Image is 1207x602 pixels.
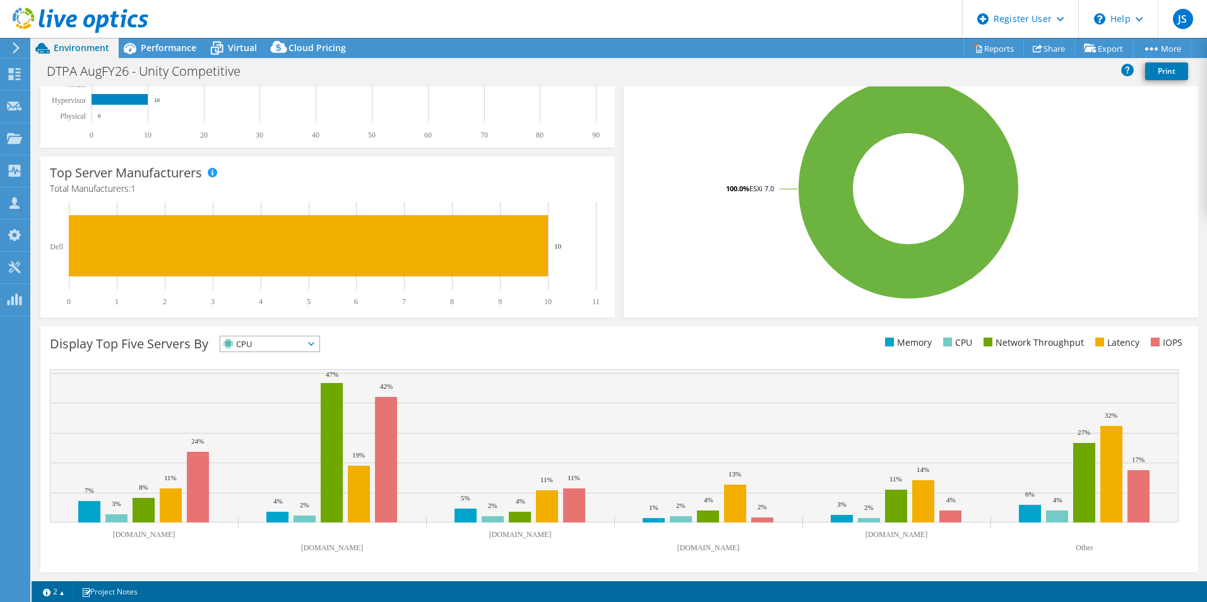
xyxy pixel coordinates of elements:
text: 7% [85,487,94,494]
text: 11% [164,474,177,481]
text: 30 [256,131,263,139]
a: Print [1145,62,1188,80]
text: 2% [300,501,309,509]
text: 3 [211,297,215,306]
text: 2 [163,297,167,306]
h1: DTPA AugFY26 - Unity Competitive [41,64,260,78]
a: Project Notes [73,584,146,599]
li: Network Throughput [980,336,1084,350]
text: 8 [450,297,454,306]
tspan: 100.0% [726,184,749,193]
text: 11% [889,475,902,483]
text: Dell [50,242,63,251]
text: 50 [368,131,376,139]
text: 47% [326,370,338,378]
li: Latency [1092,336,1139,350]
li: CPU [940,336,972,350]
a: 2 [34,584,73,599]
text: 27% [1078,428,1090,436]
a: More [1133,38,1191,58]
text: 2% [676,502,686,509]
text: 5 [307,297,311,306]
text: 90 [592,131,600,139]
svg: \n [1094,13,1105,25]
a: Export [1074,38,1133,58]
text: [DOMAIN_NAME] [489,530,552,539]
text: 13% [728,470,741,478]
a: Reports [963,38,1024,58]
text: 4 [259,297,263,306]
text: 9 [498,297,502,306]
text: 4% [1053,496,1062,504]
text: [DOMAIN_NAME] [113,530,175,539]
text: 20 [200,131,208,139]
text: 1 [115,297,119,306]
span: JS [1173,9,1193,29]
text: 11% [568,474,580,481]
text: 19% [352,451,365,459]
text: 2% [864,504,874,511]
text: [DOMAIN_NAME] [301,543,364,552]
text: 10 [154,97,160,103]
text: 4% [516,497,525,505]
text: Other [1076,543,1093,552]
span: Virtual [228,42,257,54]
text: 11 [592,297,600,306]
a: Share [1023,38,1075,58]
span: CPU [220,336,304,351]
text: 42% [380,382,393,390]
text: 10 [544,297,552,306]
text: [DOMAIN_NAME] [865,530,928,539]
text: 80 [536,131,544,139]
li: IOPS [1148,336,1182,350]
text: 8% [139,483,148,491]
text: Hypervisor [52,96,86,105]
li: Memory [882,336,932,350]
text: 3% [112,500,121,507]
text: 0 [90,131,93,139]
text: 2% [758,503,767,511]
text: 17% [1132,456,1145,463]
text: 3% [837,500,847,508]
text: 32% [1105,411,1117,419]
h4: Total Manufacturers: [50,182,605,196]
text: 70 [480,131,488,139]
text: 14% [917,466,929,473]
text: 4% [946,496,956,504]
text: 1% [649,504,658,511]
text: 6% [1025,490,1035,498]
text: 4% [704,496,713,504]
text: 0 [98,113,101,119]
text: 10 [144,131,152,139]
h3: Top Server Manufacturers [50,166,202,180]
text: Physical [60,112,86,121]
span: Performance [141,42,196,54]
text: 7 [402,297,406,306]
text: 5% [461,494,470,502]
text: 10 [554,242,562,250]
tspan: ESXi 7.0 [749,184,774,193]
span: Environment [54,42,109,54]
span: 1 [131,182,136,194]
text: [DOMAIN_NAME] [677,543,740,552]
span: Cloud Pricing [288,42,346,54]
text: 40 [312,131,319,139]
text: 2% [488,502,497,509]
text: 11% [540,476,553,483]
text: 4% [273,497,283,505]
text: 0 [67,297,71,306]
text: 6 [354,297,358,306]
text: 60 [424,131,432,139]
text: 24% [191,437,204,445]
